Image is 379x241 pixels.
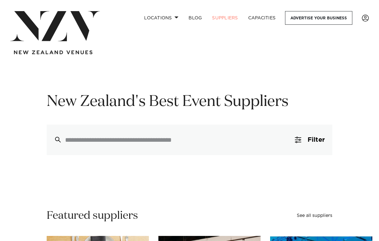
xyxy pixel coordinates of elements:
[47,209,138,223] h2: Featured suppliers
[243,11,281,25] a: Capacities
[285,11,352,25] a: Advertise your business
[10,11,100,41] img: nzv-logo.png
[287,125,332,155] button: Filter
[183,11,207,25] a: BLOG
[139,11,183,25] a: Locations
[308,137,325,143] span: Filter
[14,50,92,55] img: new-zealand-venues-text.png
[207,11,243,25] a: SUPPLIERS
[297,213,332,218] a: See all suppliers
[47,92,332,112] h1: New Zealand's Best Event Suppliers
